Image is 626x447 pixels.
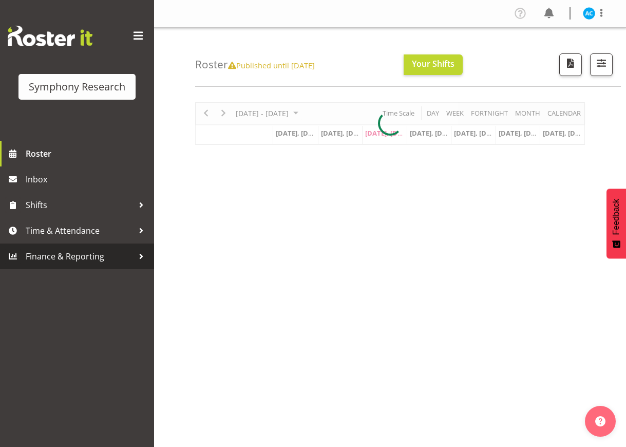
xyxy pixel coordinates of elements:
h4: Roster [195,59,315,70]
button: Your Shifts [404,54,463,75]
span: Finance & Reporting [26,249,134,264]
div: Symphony Research [29,79,125,95]
span: Time & Attendance [26,223,134,238]
img: help-xxl-2.png [595,416,605,426]
button: Filter Shifts [590,53,613,76]
span: Shifts [26,197,134,213]
button: Feedback - Show survey [606,189,626,258]
span: Your Shifts [412,58,454,69]
span: Roster [26,146,149,161]
button: Download a PDF of the roster according to the set date range. [559,53,582,76]
img: abbey-craib10174.jpg [583,7,595,20]
span: Published until [DATE] [228,60,315,70]
img: Rosterit website logo [8,26,92,46]
span: Feedback [612,199,621,235]
span: Inbox [26,172,149,187]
